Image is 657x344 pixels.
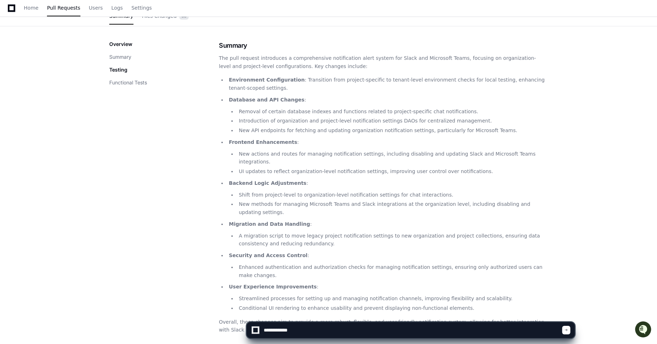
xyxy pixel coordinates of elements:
[109,79,147,86] button: Functional Tests
[50,74,86,80] a: Powered byPylon
[237,200,548,217] li: New methods for managing Microsoft Teams and Slack integrations at the organization level, includ...
[237,117,548,125] li: Introduction of organization and project-level notification settings DAOs for centralized managem...
[237,167,548,176] li: UI updates to reflect organization-level notification settings, improving user control over notif...
[111,6,123,10] span: Logs
[229,251,548,260] p: :
[229,179,548,187] p: :
[7,28,130,40] div: Welcome
[229,96,548,104] p: :
[219,54,548,71] p: The pull request introduces a comprehensive notification alert system for Slack and Microsoft Tea...
[229,180,306,186] strong: Backend Logic Adjustments
[229,97,304,103] strong: Database and API Changes
[229,76,548,92] p: : Transition from project-specific to tenant-level environment checks for local testing, enhancin...
[229,284,317,290] strong: User Experience Improvements
[229,283,548,291] p: :
[109,53,131,61] button: Summary
[219,318,548,334] p: Overall, these changes aim to provide a more robust, flexible, and user-friendly notification sys...
[229,221,310,227] strong: Migration and Data Handling
[229,220,548,228] p: :
[71,75,86,80] span: Pylon
[237,150,548,166] li: New actions and routes for managing notification settings, including disabling and updating Slack...
[634,320,653,340] iframe: Open customer support
[47,6,80,10] span: Pull Requests
[121,55,130,64] button: Start new chat
[219,41,548,51] h1: Summary
[24,6,38,10] span: Home
[89,6,103,10] span: Users
[7,53,20,66] img: 1756235613930-3d25f9e4-fa56-45dd-b3ad-e072dfbd1548
[142,14,177,18] span: Files Changed
[24,53,117,60] div: Start new chat
[131,6,152,10] span: Settings
[237,126,548,135] li: New API endpoints for fetching and updating organization notification settings, particularly for ...
[237,304,548,312] li: Conditional UI rendering to enhance usability and prevent displaying non-functional elements.
[7,7,21,21] img: PlayerZero
[24,60,103,66] div: We're offline, but we'll be back soon!
[237,191,548,199] li: Shift from project-level to organization-level notification settings for chat interactions.
[229,138,548,146] p: :
[109,66,127,73] p: Testing
[109,41,132,48] p: Overview
[237,263,548,280] li: Enhanced authentication and authorization checks for managing notification settings, ensuring onl...
[229,252,308,258] strong: Security and Access Control
[229,77,305,83] strong: Environment Configuration
[237,108,548,116] li: Removal of certain database indexes and functions related to project-specific chat notifications.
[237,295,548,303] li: Streamlined processes for setting up and managing notification channels, improving flexibility an...
[237,232,548,248] li: A migration script to move legacy project notification settings to new organization and project c...
[229,139,297,145] strong: Frontend Enhancements
[109,14,133,18] span: Summary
